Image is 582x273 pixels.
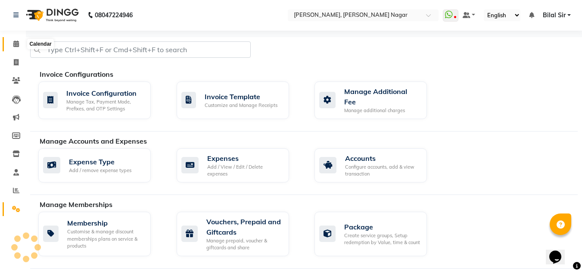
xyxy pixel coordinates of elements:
[38,148,164,182] a: Expense TypeAdd / remove expense types
[345,163,420,178] div: Configure accounts, add & view transaction
[344,232,420,246] div: Create service groups, Setup redemption by Value, time & count
[344,107,420,114] div: Manage additional charges
[207,163,282,178] div: Add / View / Edit / Delete expenses
[206,217,282,237] div: Vouchers, Prepaid and Giftcards
[66,98,144,113] div: Manage Tax, Payment Mode, Prefixes, and OTP Settings
[22,3,81,27] img: logo
[206,237,282,251] div: Manage prepaid, voucher & giftcards and share
[38,212,164,256] a: MembershipCustomise & manage discount memberships plans on service & products
[546,238,573,264] iframe: chat widget
[67,228,144,250] div: Customise & manage discount memberships plans on service & products
[344,222,420,232] div: Package
[69,167,131,174] div: Add / remove expense types
[177,148,302,182] a: ExpensesAdd / View / Edit / Delete expenses
[30,41,251,58] input: Type Ctrl+Shift+F or Cmd+Shift+F to search
[314,212,440,256] a: PackageCreate service groups, Setup redemption by Value, time & count
[177,212,302,256] a: Vouchers, Prepaid and GiftcardsManage prepaid, voucher & giftcards and share
[67,218,144,228] div: Membership
[344,86,420,107] div: Manage Additional Fee
[205,91,277,102] div: Invoice Template
[38,82,164,119] a: Invoice ConfigurationManage Tax, Payment Mode, Prefixes, and OTP Settings
[207,153,282,163] div: Expenses
[177,82,302,119] a: Invoice TemplateCustomize and Manage Receipts
[543,11,566,20] span: Bilal Sir
[27,39,53,49] div: Calendar
[69,157,131,167] div: Expense Type
[95,3,133,27] b: 08047224946
[205,102,277,109] div: Customize and Manage Receipts
[66,88,144,98] div: Invoice Configuration
[314,82,440,119] a: Manage Additional FeeManage additional charges
[345,153,420,163] div: Accounts
[314,148,440,182] a: AccountsConfigure accounts, add & view transaction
